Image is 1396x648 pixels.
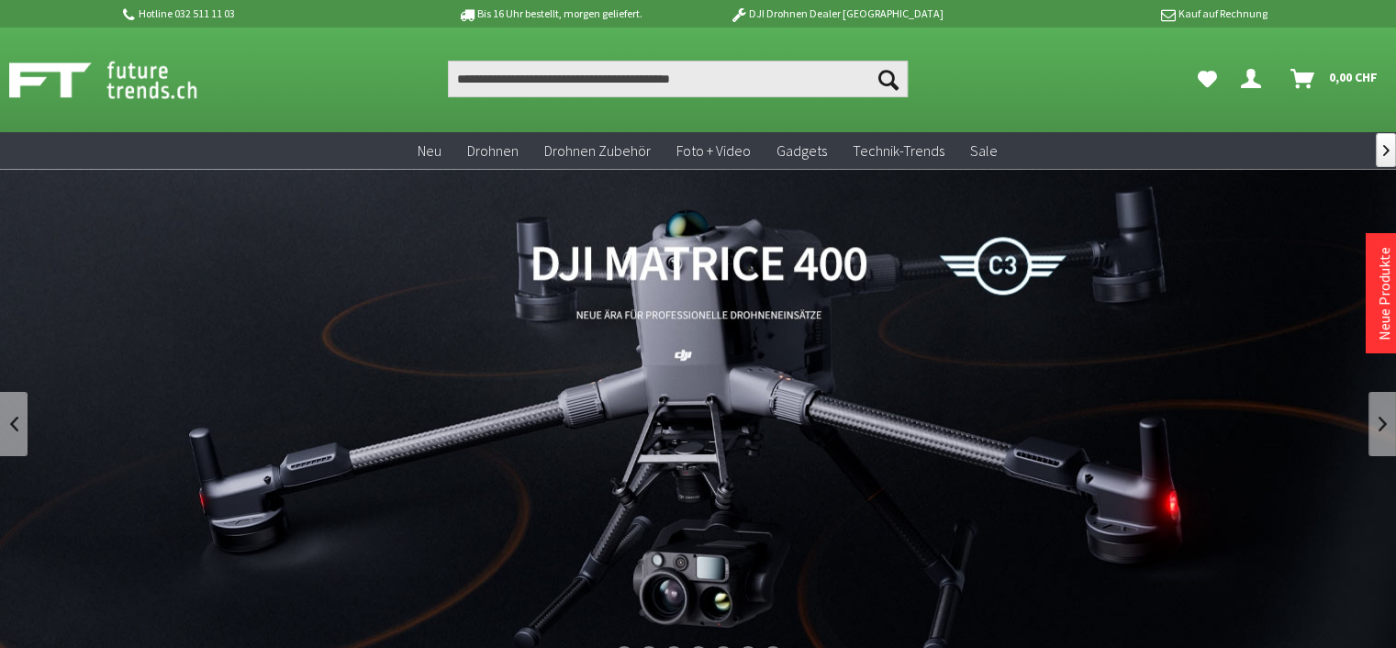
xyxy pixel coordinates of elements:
[776,141,827,160] span: Gadgets
[869,61,908,97] button: Suchen
[676,141,751,160] span: Foto + Video
[1383,145,1390,156] span: 
[1283,61,1387,97] a: Warenkorb
[970,141,998,160] span: Sale
[454,132,531,170] a: Drohnen
[120,3,407,25] p: Hotline 032 511 11 03
[1234,61,1276,97] a: Dein Konto
[957,132,1011,170] a: Sale
[467,141,519,160] span: Drohnen
[1329,62,1378,92] span: 0,00 CHF
[1375,247,1393,341] a: Neue Produkte
[980,3,1267,25] p: Kauf auf Rechnung
[693,3,979,25] p: DJI Drohnen Dealer [GEOGRAPHIC_DATA]
[407,3,693,25] p: Bis 16 Uhr bestellt, morgen geliefert.
[9,57,238,103] img: Shop Futuretrends - zur Startseite wechseln
[418,141,441,160] span: Neu
[840,132,957,170] a: Technik-Trends
[531,132,664,170] a: Drohnen Zubehör
[853,141,944,160] span: Technik-Trends
[405,132,454,170] a: Neu
[764,132,840,170] a: Gadgets
[1189,61,1226,97] a: Meine Favoriten
[664,132,764,170] a: Foto + Video
[544,141,651,160] span: Drohnen Zubehör
[448,61,907,97] input: Produkt, Marke, Kategorie, EAN, Artikelnummer…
